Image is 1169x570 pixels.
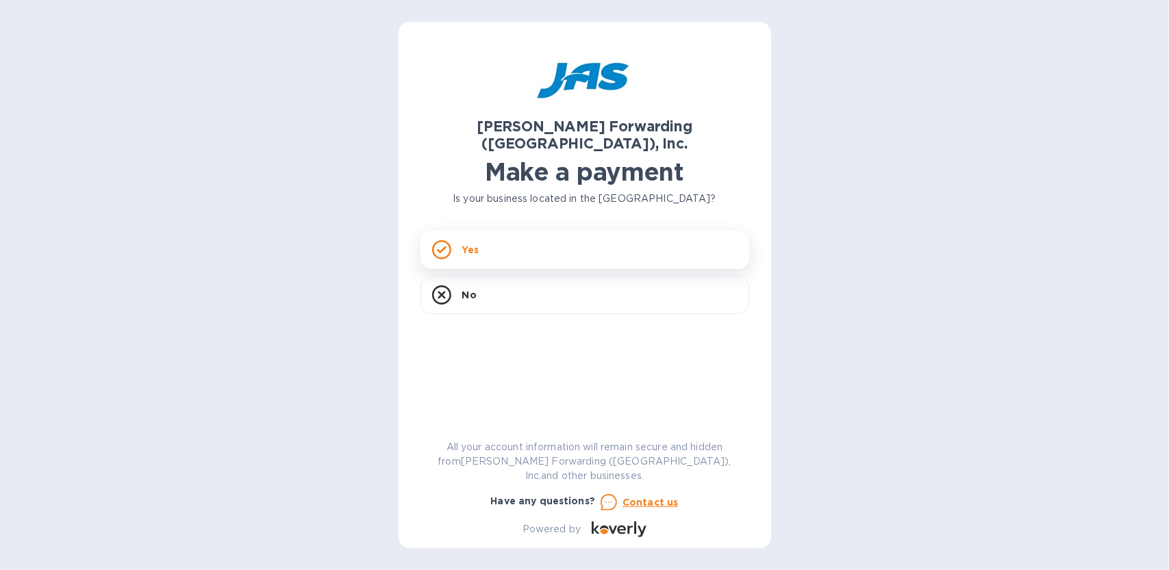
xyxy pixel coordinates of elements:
[523,522,581,536] p: Powered by
[477,118,692,152] b: [PERSON_NAME] Forwarding ([GEOGRAPHIC_DATA]), Inc.
[420,440,749,483] p: All your account information will remain secure and hidden from [PERSON_NAME] Forwarding ([GEOGRA...
[623,497,679,508] u: Contact us
[491,495,596,506] b: Have any questions?
[462,288,477,302] p: No
[420,192,749,206] p: Is your business located in the [GEOGRAPHIC_DATA]?
[420,157,749,186] h1: Make a payment
[462,243,479,257] p: Yes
